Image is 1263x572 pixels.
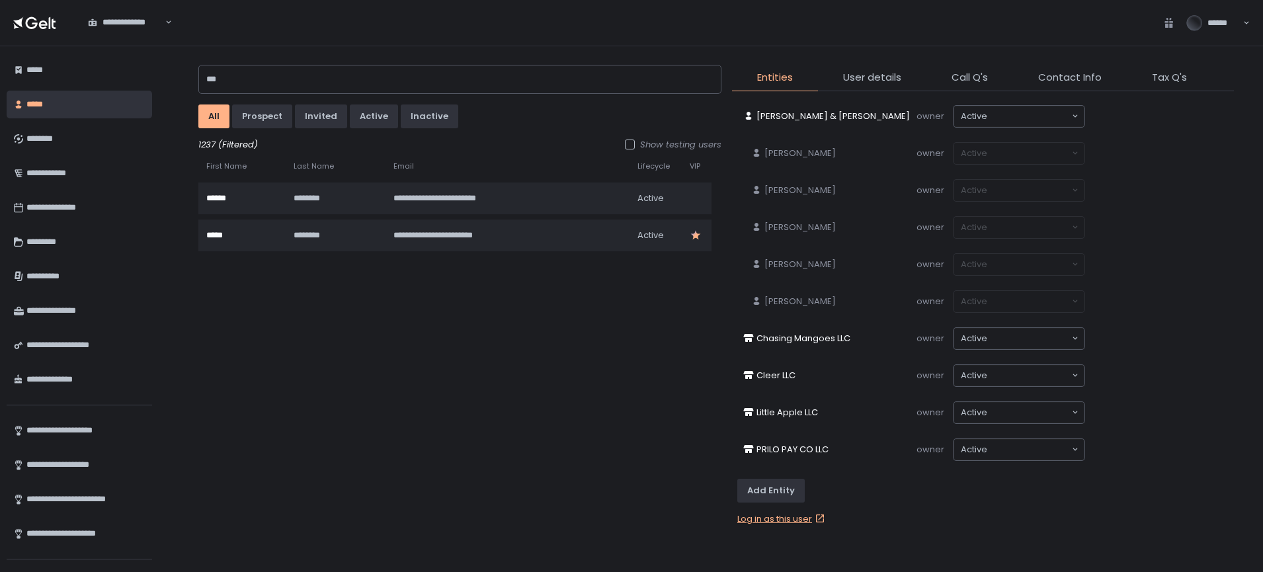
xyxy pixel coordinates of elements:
[764,147,836,159] span: [PERSON_NAME]
[987,110,1071,123] input: Search for option
[954,106,1084,127] div: Search for option
[163,16,164,29] input: Search for option
[756,110,910,122] span: [PERSON_NAME] & [PERSON_NAME]
[747,485,795,497] div: Add Entity
[961,110,987,122] span: active
[954,328,1084,349] div: Search for option
[737,513,828,525] a: Log in as this user
[637,161,670,171] span: Lifecycle
[737,479,805,503] button: Add Entity
[746,179,841,202] a: [PERSON_NAME]
[961,333,987,345] span: active
[961,444,987,456] span: active
[295,104,347,128] button: invited
[917,443,944,456] span: owner
[232,104,292,128] button: prospect
[987,406,1071,419] input: Search for option
[757,70,793,85] span: Entities
[242,110,282,122] div: prospect
[738,438,834,461] a: PRILO PAY CO LLC
[401,104,458,128] button: inactive
[954,402,1084,423] div: Search for option
[764,184,836,196] span: [PERSON_NAME]
[208,110,220,122] div: All
[917,147,944,159] span: owner
[305,110,337,122] div: invited
[961,370,987,382] span: active
[954,365,1084,386] div: Search for option
[350,104,398,128] button: active
[756,333,850,345] span: Chasing Mangoes LLC
[764,222,836,233] span: [PERSON_NAME]
[393,161,414,171] span: Email
[917,369,944,382] span: owner
[738,105,915,128] a: [PERSON_NAME] & [PERSON_NAME]
[917,332,944,345] span: owner
[738,327,856,350] a: Chasing Mangoes LLC
[952,70,988,85] span: Call Q's
[917,406,944,419] span: owner
[1152,70,1187,85] span: Tax Q's
[746,142,841,165] a: [PERSON_NAME]
[961,407,987,419] span: active
[198,104,229,128] button: All
[987,332,1071,345] input: Search for option
[917,221,944,233] span: owner
[198,139,721,151] div: 1237 (Filtered)
[411,110,448,122] div: inactive
[206,161,247,171] span: First Name
[917,295,944,307] span: owner
[756,407,818,419] span: Little Apple LLC
[746,290,841,313] a: [PERSON_NAME]
[294,161,334,171] span: Last Name
[917,110,944,122] span: owner
[756,444,829,456] span: PRILO PAY CO LLC
[746,253,841,276] a: [PERSON_NAME]
[637,229,664,241] span: active
[690,161,700,171] span: VIP
[738,364,801,387] a: Cleer LLC
[1038,70,1102,85] span: Contact Info
[987,369,1071,382] input: Search for option
[637,192,664,204] span: active
[764,296,836,307] span: [PERSON_NAME]
[917,184,944,196] span: owner
[954,439,1084,460] div: Search for option
[987,443,1071,456] input: Search for option
[738,401,823,424] a: Little Apple LLC
[360,110,388,122] div: active
[756,370,795,382] span: Cleer LLC
[746,216,841,239] a: [PERSON_NAME]
[764,259,836,270] span: [PERSON_NAME]
[843,70,901,85] span: User details
[917,258,944,270] span: owner
[79,9,172,36] div: Search for option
